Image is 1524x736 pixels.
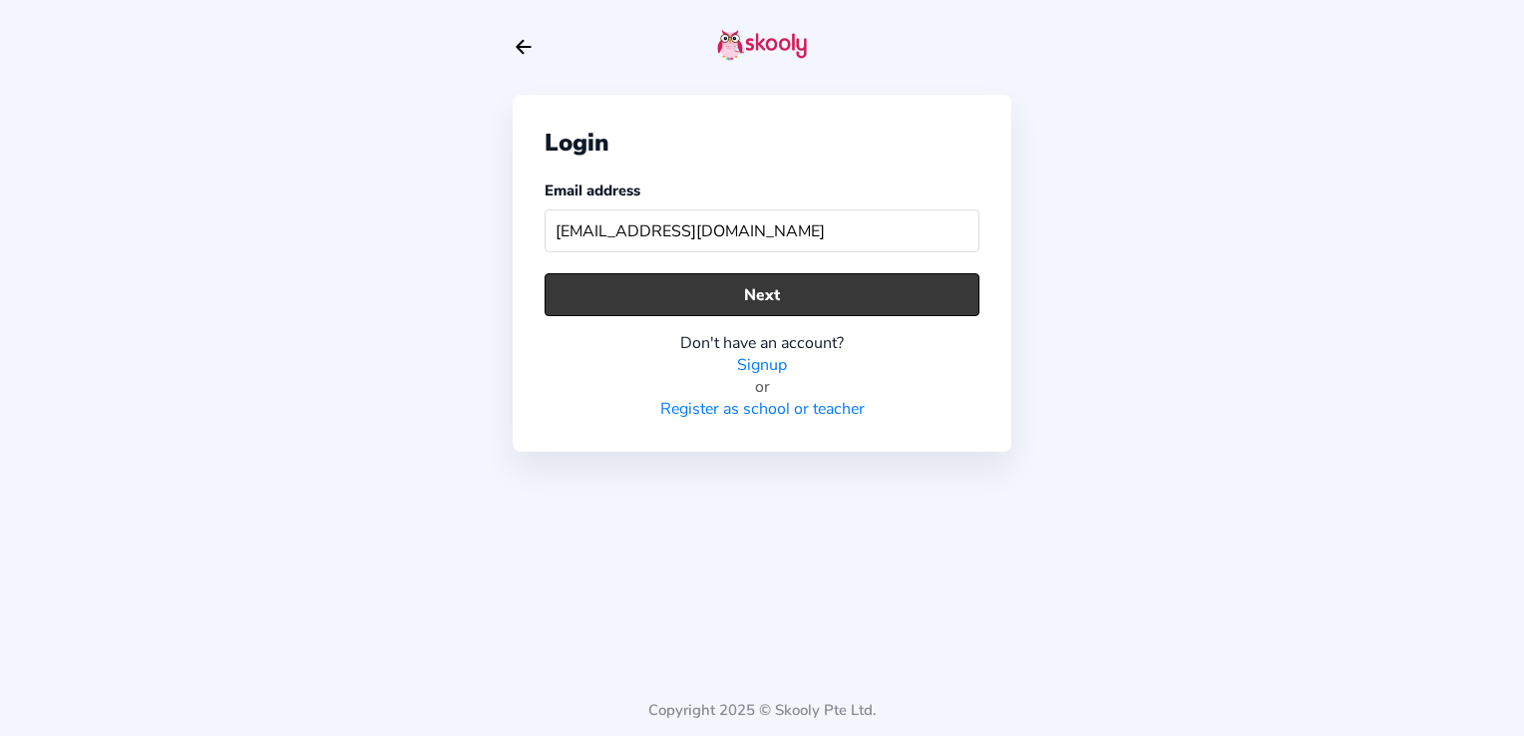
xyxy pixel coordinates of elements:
label: Email address [545,181,640,200]
a: Register as school or teacher [660,398,865,420]
a: Signup [737,354,787,376]
input: Your email address [545,209,979,252]
button: Next [545,273,979,316]
div: or [545,376,979,398]
img: skooly-logo.png [717,29,807,61]
div: Don't have an account? [545,332,979,354]
button: arrow back outline [513,36,535,58]
div: Login [545,127,979,159]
